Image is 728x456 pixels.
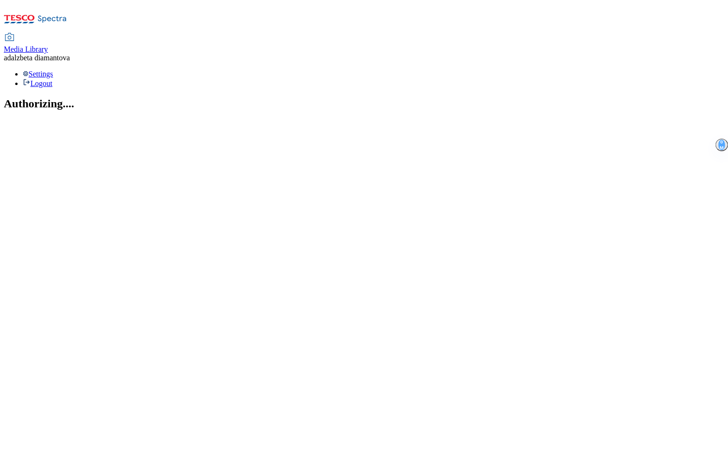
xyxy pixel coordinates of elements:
span: alzbeta diamantova [11,54,70,62]
h2: Authorizing.... [4,97,724,110]
a: Media Library [4,34,48,54]
span: ad [4,54,11,62]
span: Media Library [4,45,48,53]
a: Logout [23,79,52,87]
a: Settings [23,70,53,78]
